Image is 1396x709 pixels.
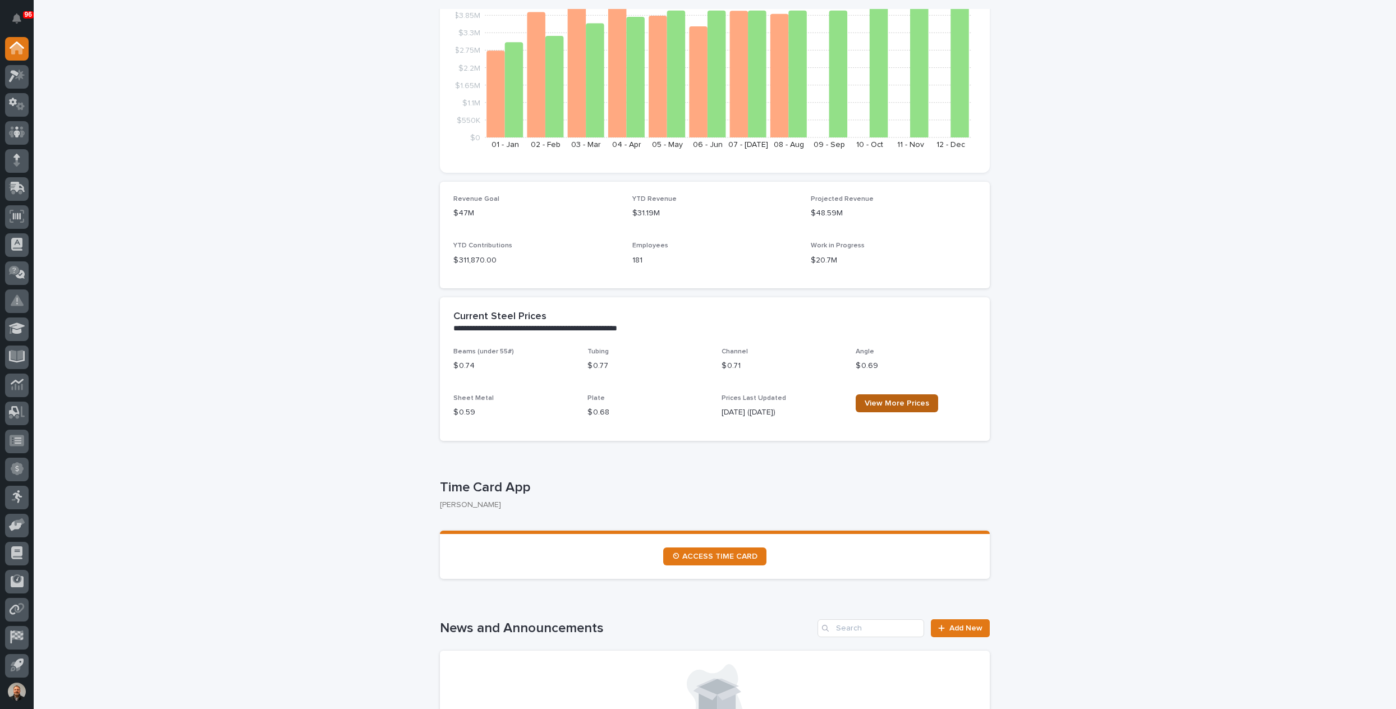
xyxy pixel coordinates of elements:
p: $47M [453,208,619,219]
span: Channel [722,348,748,355]
p: $ 0.74 [453,360,574,372]
tspan: $2.75M [454,47,480,54]
p: $20.7M [811,255,976,266]
p: $ 0.77 [587,360,708,372]
input: Search [818,619,924,637]
button: Notifications [5,7,29,30]
p: Time Card App [440,480,985,496]
p: [DATE] ([DATE]) [722,407,842,418]
text: 12 - Dec [936,141,965,149]
tspan: $1.65M [455,81,480,89]
span: Revenue Goal [453,196,499,202]
span: YTD Contributions [453,242,512,249]
text: 04 - Apr [612,141,641,149]
span: Beams (under 55#) [453,348,514,355]
span: Tubing [587,348,609,355]
a: Add New [931,619,990,637]
span: View More Prices [865,399,929,407]
tspan: $550K [457,116,480,124]
h2: Current Steel Prices [453,311,547,323]
p: 181 [632,255,798,266]
h1: News and Announcements [440,620,813,637]
text: 02 - Feb [531,141,561,149]
a: ⏲ ACCESS TIME CARD [663,547,766,565]
text: 07 - [DATE] [728,141,768,149]
span: Plate [587,395,605,402]
text: 01 - Jan [492,141,519,149]
span: Work in Progress [811,242,865,249]
tspan: $0 [470,134,480,142]
span: Add New [949,624,982,632]
text: 09 - Sep [814,141,845,149]
span: Angle [856,348,874,355]
tspan: $3.85M [454,12,480,20]
p: $ 311,870.00 [453,255,619,266]
span: Sheet Metal [453,395,494,402]
p: 96 [25,11,32,19]
p: $31.19M [632,208,798,219]
span: ⏲ ACCESS TIME CARD [672,553,757,560]
p: $ 0.68 [587,407,708,418]
p: $48.59M [811,208,976,219]
tspan: $2.2M [458,64,480,72]
text: 11 - Nov [897,141,924,149]
p: $ 0.71 [722,360,842,372]
span: Employees [632,242,668,249]
text: 05 - May [652,141,683,149]
p: $ 0.69 [856,360,976,372]
text: 08 - Aug [774,141,804,149]
span: Projected Revenue [811,196,874,202]
text: 06 - Jun [693,141,723,149]
tspan: $3.3M [458,29,480,37]
span: YTD Revenue [632,196,677,202]
text: 10 - Oct [856,141,883,149]
button: users-avatar [5,680,29,703]
p: [PERSON_NAME] [440,500,981,510]
a: View More Prices [856,394,938,412]
span: Prices Last Updated [722,395,786,402]
div: Notifications96 [14,13,29,31]
text: 03 - Mar [571,141,601,149]
tspan: $1.1M [462,99,480,107]
p: $ 0.59 [453,407,574,418]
